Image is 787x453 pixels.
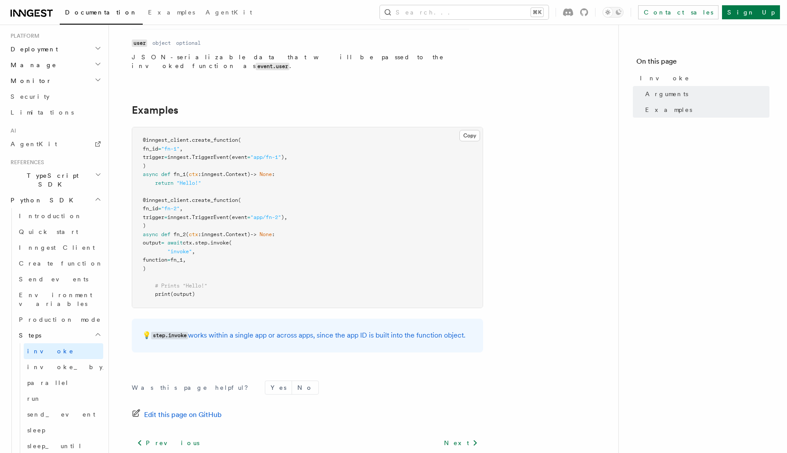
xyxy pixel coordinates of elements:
a: invoke [24,343,103,359]
span: ( [186,231,189,237]
a: Documentation [60,3,143,25]
span: ) [143,266,146,272]
span: "app/fn-1" [250,154,281,160]
span: , [180,205,183,212]
span: fn_2 [173,231,186,237]
span: : [198,231,201,237]
span: , [180,146,183,152]
span: : [272,231,275,237]
span: = [161,240,164,246]
span: ( [186,171,189,177]
span: Deployment [7,45,58,54]
dd: object [152,40,171,47]
span: = [247,214,250,220]
span: Security [11,93,50,100]
button: TypeScript SDK [7,168,103,192]
span: Manage [7,61,57,69]
span: ), [281,214,287,220]
span: # Prints "Hello!" [155,283,207,289]
span: . [189,197,192,203]
span: def [161,171,170,177]
span: sleep_until [27,442,82,449]
a: Inngest Client [15,240,103,255]
span: = [164,154,167,160]
span: @inngest_client [143,197,189,203]
span: "fn-2" [161,205,180,212]
a: Introduction [15,208,103,224]
span: Documentation [65,9,137,16]
span: fn_1, [170,257,186,263]
a: send_event [24,406,103,422]
kbd: ⌘K [531,8,543,17]
a: Arguments [642,86,769,102]
span: : [272,171,275,177]
span: Inngest Client [19,244,95,251]
span: Arguments [645,90,688,98]
span: ) [143,163,146,169]
span: Context) [226,171,250,177]
span: . [207,240,210,246]
span: return [155,180,173,186]
button: Copy [459,130,480,141]
span: trigger [143,154,164,160]
span: "Hello!" [177,180,201,186]
span: (event [229,214,247,220]
span: function [143,257,167,263]
a: Edit this page on GitHub [132,409,222,421]
span: def [161,231,170,237]
span: send_event [27,411,95,418]
span: None [260,171,272,177]
span: parallel [27,379,69,386]
a: Contact sales [638,5,718,19]
span: (event [229,154,247,160]
span: trigger [143,214,164,220]
span: TriggerEvent [192,214,229,220]
span: ( [238,137,241,143]
span: step [195,240,207,246]
a: Create function [15,255,103,271]
button: No [292,381,318,394]
a: Previous [132,435,204,451]
span: AgentKit [206,9,252,16]
span: "app/fn-2" [250,214,281,220]
a: Limitations [7,104,103,120]
span: Environment variables [19,291,92,307]
span: = [167,257,170,263]
a: Quick start [15,224,103,240]
span: run [27,395,41,402]
span: Create function [19,260,103,267]
span: inngest. [167,214,192,220]
h4: On this page [636,56,769,70]
span: Monitor [7,76,52,85]
span: Platform [7,32,40,40]
span: ) [143,223,146,229]
span: create_function [192,137,238,143]
span: ( [229,240,232,246]
span: ctx [189,231,198,237]
span: AI [7,127,16,134]
span: create_function [192,197,238,203]
button: Deployment [7,41,103,57]
span: fn_id [143,205,158,212]
button: Steps [15,327,103,343]
span: . [192,240,195,246]
a: sleep [24,422,103,438]
span: None [260,231,272,237]
a: parallel [24,375,103,391]
span: ctx [183,240,192,246]
button: Python SDK [7,192,103,208]
span: print [155,291,170,297]
span: -> [250,231,256,237]
span: = [247,154,250,160]
span: invoke_by_id [27,363,130,370]
span: = [158,146,161,152]
button: Manage [7,57,103,73]
a: Examples [143,3,200,24]
span: Steps [15,331,41,340]
span: Introduction [19,212,82,219]
code: step.invoke [151,332,188,339]
p: Was this page helpful? [132,383,254,392]
span: fn_1 [173,171,186,177]
span: "fn-1" [161,146,180,152]
span: . [223,231,226,237]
